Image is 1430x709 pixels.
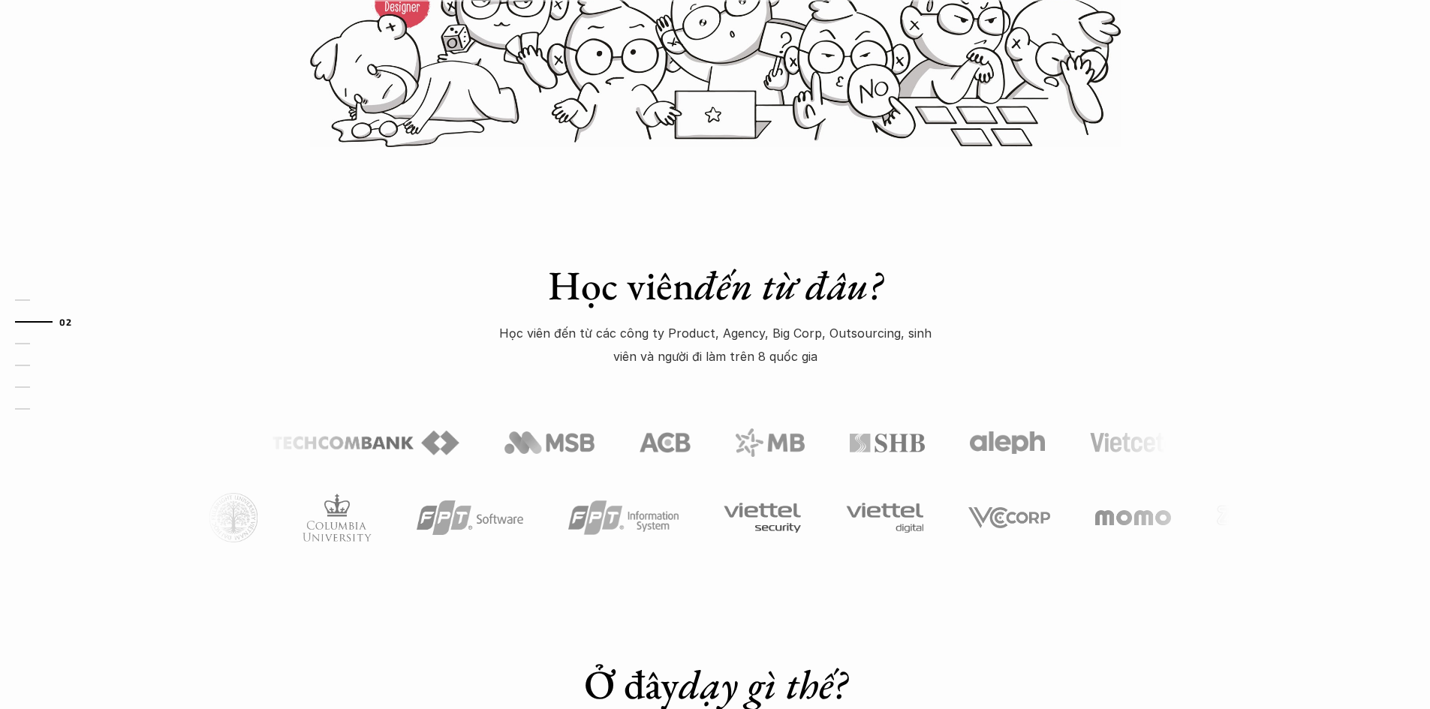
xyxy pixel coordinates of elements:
em: đến từ đâu? [694,259,882,311]
strong: 02 [59,317,71,327]
p: Học viên đến từ các công ty Product, Agency, Big Corp, Outsourcing, sinh viên và người đi làm trê... [490,322,941,368]
a: 02 [15,313,86,331]
h1: Ở đây [453,660,978,709]
h1: Học viên [453,261,978,310]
